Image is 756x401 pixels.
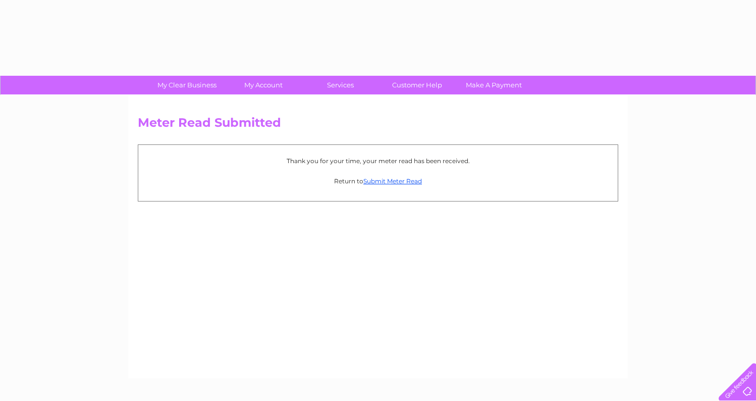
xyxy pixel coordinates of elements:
h2: Meter Read Submitted [138,116,618,135]
a: My Account [222,76,305,94]
p: Thank you for your time, your meter read has been received. [143,156,613,166]
a: Make A Payment [452,76,535,94]
p: Return to [143,176,613,186]
a: Submit Meter Read [363,177,422,185]
a: Customer Help [375,76,459,94]
a: Services [299,76,382,94]
a: My Clear Business [145,76,229,94]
